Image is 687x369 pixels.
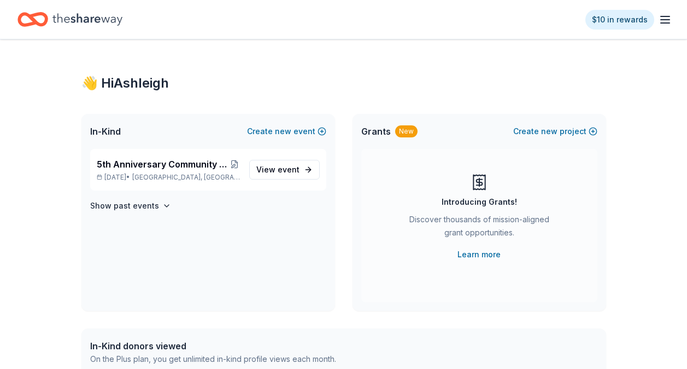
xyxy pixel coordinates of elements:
div: In-Kind donors viewed [90,339,336,353]
a: $10 in rewards [585,10,654,30]
p: [DATE] • [97,173,240,182]
a: View event [249,160,320,180]
span: new [541,125,557,138]
div: Discover thousands of mission-aligned grant opportunities. [405,213,554,244]
button: Createnewevent [247,125,326,138]
span: event [278,165,300,174]
button: Show past events [90,199,171,212]
div: Introducing Grants! [442,195,517,209]
h4: Show past events [90,199,159,212]
div: On the Plus plan, you get unlimited in-kind profile views each month. [90,353,336,366]
button: Createnewproject [513,125,597,138]
div: 👋 Hi Ashleigh [81,74,606,92]
div: New [395,125,418,137]
span: new [275,125,291,138]
a: Home [17,7,122,32]
span: [GEOGRAPHIC_DATA], [GEOGRAPHIC_DATA] [132,173,240,182]
span: Grants [361,125,391,138]
span: 5th Anniversary Community Celebration and Fundraiser [97,158,228,171]
a: Learn more [457,248,501,261]
span: In-Kind [90,125,121,138]
span: View [256,163,300,176]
